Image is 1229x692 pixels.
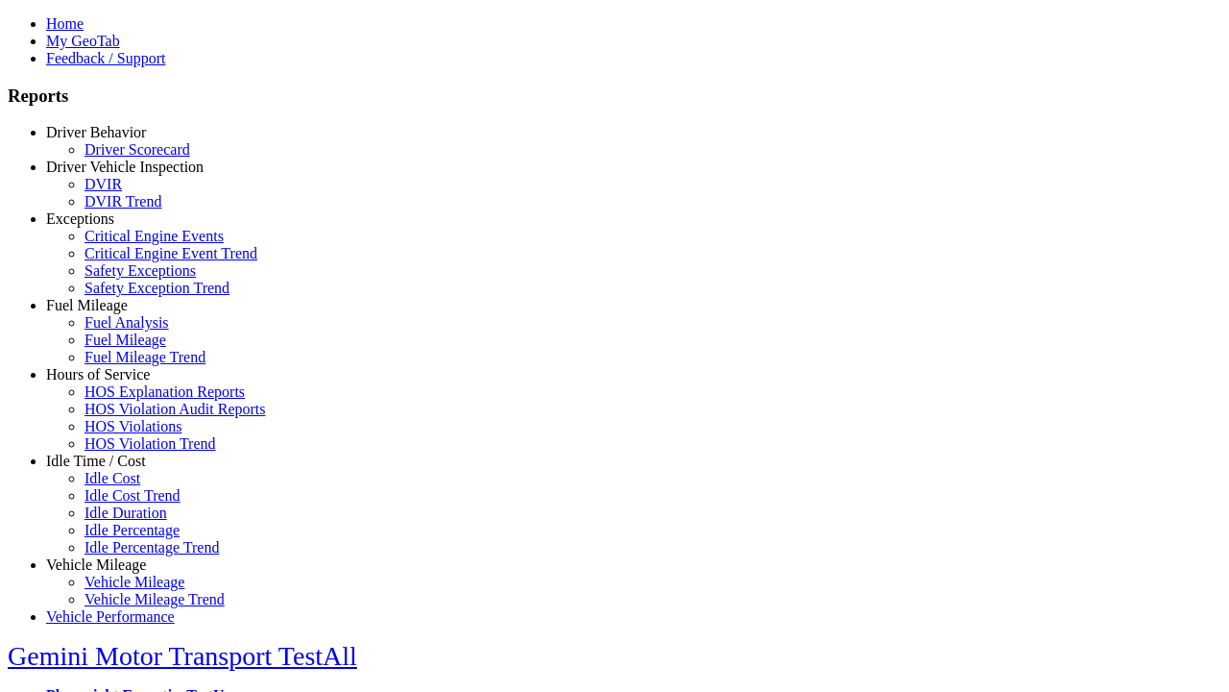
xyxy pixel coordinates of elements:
[8,86,1221,107] h3: Reports
[84,401,266,417] a: HOS Violation Audit Reports
[46,366,150,383] a: Hours of Service
[46,124,146,140] a: Driver Behavior
[8,641,357,671] a: Gemini Motor Transport TestAll
[84,470,140,486] a: Idle Cost
[46,33,120,49] a: My GeoTab
[84,193,161,210] a: DVIR Trend
[46,15,84,32] a: Home
[84,245,257,261] a: Critical Engine Event Trend
[84,228,224,244] a: Critical Engine Events
[46,297,128,313] a: Fuel Mileage
[84,539,219,556] a: Idle Percentage Trend
[84,522,180,538] a: Idle Percentage
[84,487,181,504] a: Idle Cost Trend
[46,453,146,469] a: Idle Time / Cost
[84,262,196,279] a: Safety Exceptions
[46,210,114,227] a: Exceptions
[46,50,165,66] a: Feedback / Support
[84,591,225,607] a: Vehicle Mileage Trend
[84,280,229,296] a: Safety Exception Trend
[84,418,181,434] a: HOS Violations
[46,556,146,573] a: Vehicle Mileage
[84,349,205,365] a: Fuel Mileage Trend
[84,176,122,192] a: DVIR
[84,435,216,452] a: HOS Violation Trend
[84,574,184,590] a: Vehicle Mileage
[46,159,204,175] a: Driver Vehicle Inspection
[84,383,245,400] a: HOS Explanation Reports
[84,314,169,331] a: Fuel Analysis
[46,608,175,625] a: Vehicle Performance
[84,332,166,348] a: Fuel Mileage
[84,505,167,521] a: Idle Duration
[84,141,190,158] a: Driver Scorecard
